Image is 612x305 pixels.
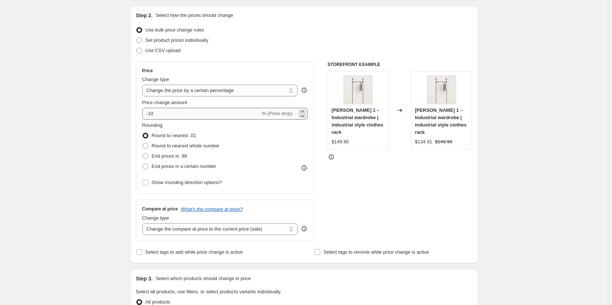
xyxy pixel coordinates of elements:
[301,87,308,94] div: help
[145,27,204,33] span: Use bulk price change rules
[435,138,452,146] strike: $149.90
[152,163,216,169] span: End prices in a certain number
[136,275,153,282] h2: Step 3.
[155,12,233,19] p: Select how the prices should change
[145,249,243,255] span: Select tags to add while price change is active
[142,215,169,221] span: Change type
[152,153,187,159] span: End prices in .99
[142,206,178,212] h3: Compare at price
[145,37,209,43] span: Set product prices individually
[142,122,163,128] span: Rounding
[301,225,308,232] div: help
[152,180,222,185] span: Show rounding direction options?
[415,107,467,135] span: [PERSON_NAME] 1 – Industrial wardrobe | industrial style clothes rack
[155,275,251,282] p: Select which products should change in price
[427,75,456,104] img: industrial-wardrobe-kim-1_80x.webp
[142,100,187,105] span: Price change amount
[136,12,153,19] h2: Step 2.
[152,143,220,148] span: Round to nearest whole number
[324,249,429,255] span: Select tags to remove while price change is active
[142,108,261,120] input: -15
[136,289,281,294] span: Select all products, use filters, or select products variants individually
[343,75,373,104] img: industrial-wardrobe-kim-1_80x.webp
[145,299,170,305] span: All products
[415,138,432,146] div: $134.91
[142,68,153,74] h3: Price
[181,206,243,212] button: What's the compare at price?
[142,77,169,82] span: Change type
[332,107,383,135] span: [PERSON_NAME] 1 – Industrial wardrobe | industrial style clothes rack
[145,48,181,53] span: Use CSV upload
[262,111,292,116] span: % (Price drop)
[332,138,349,146] div: $149.90
[152,133,196,138] span: Round to nearest .01
[328,62,472,67] h6: STOREFRONT EXAMPLE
